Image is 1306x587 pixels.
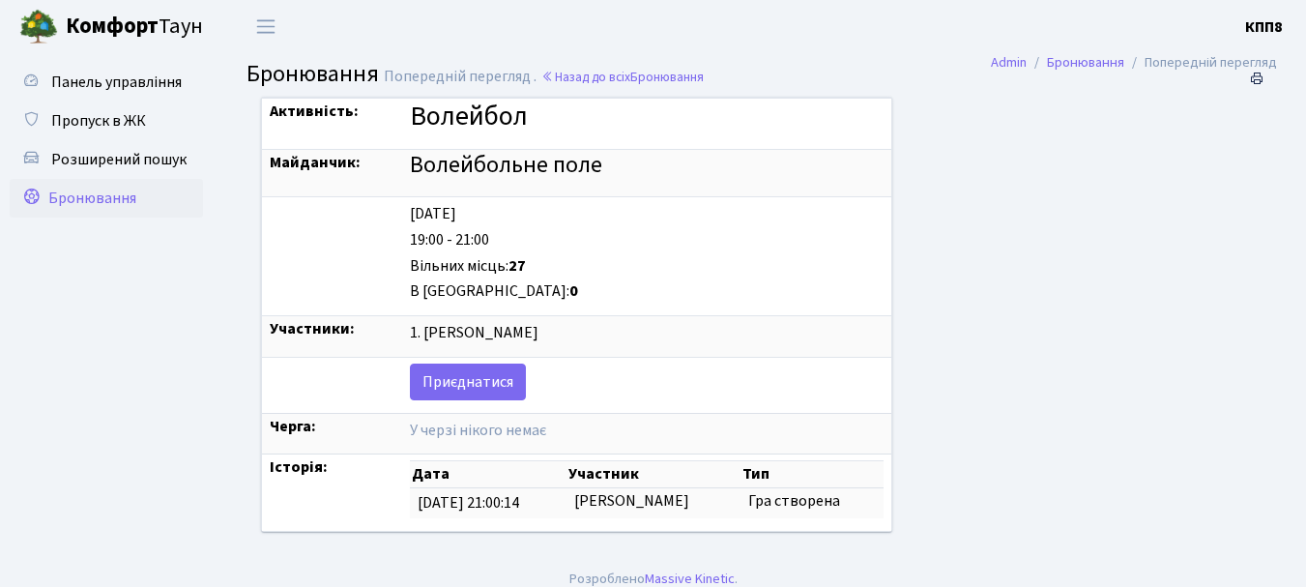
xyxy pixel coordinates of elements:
[1047,52,1124,73] a: Бронювання
[410,461,566,488] th: Дата
[962,43,1306,83] nav: breadcrumb
[51,110,146,132] span: Пропуск в ЖК
[10,63,203,102] a: Панель управління
[569,280,578,302] b: 0
[748,490,840,512] span: Гра створена
[1124,52,1277,73] li: Попередній перегляд
[1245,16,1283,38] b: КПП8
[410,322,883,344] div: 1. [PERSON_NAME]
[270,318,355,339] strong: Участники:
[48,188,136,209] span: Бронювання
[410,420,546,441] span: У черзі нікого немає
[991,52,1027,73] a: Admin
[270,152,361,173] strong: Майданчик:
[410,203,883,225] div: [DATE]
[410,280,883,303] div: В [GEOGRAPHIC_DATA]:
[630,68,704,86] span: Бронювання
[410,364,526,400] a: Приєднатися
[541,68,704,86] a: Назад до всіхБронювання
[384,66,537,87] span: Попередній перегляд .
[508,255,526,277] b: 27
[242,11,290,43] button: Переключити навігацію
[566,488,740,518] td: [PERSON_NAME]
[1245,15,1283,39] a: КПП8
[410,101,883,133] h3: Волейбол
[10,179,203,218] a: Бронювання
[270,416,316,437] strong: Черга:
[66,11,159,42] b: Комфорт
[270,456,328,478] strong: Історія:
[566,461,740,488] th: Участник
[410,488,566,518] td: [DATE] 21:00:14
[410,229,883,251] div: 19:00 - 21:00
[247,57,379,91] span: Бронювання
[10,102,203,140] a: Пропуск в ЖК
[410,255,883,278] div: Вільних місць:
[410,152,883,180] h4: Волейбольне поле
[51,149,187,170] span: Розширений пошук
[270,101,359,122] strong: Активність:
[66,11,203,44] span: Таун
[19,8,58,46] img: logo.png
[740,461,884,488] th: Тип
[10,140,203,179] a: Розширений пошук
[51,72,182,93] span: Панель управління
